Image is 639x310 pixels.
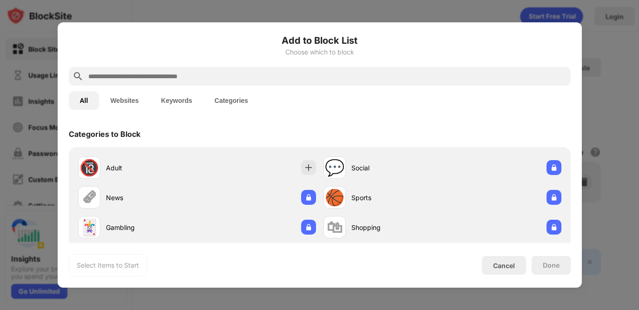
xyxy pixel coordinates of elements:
[325,158,344,177] div: 💬
[69,34,571,47] h6: Add to Block List
[327,218,343,237] div: 🛍
[493,262,515,270] div: Cancel
[99,91,150,110] button: Websites
[351,222,442,232] div: Shopping
[69,48,571,56] div: Choose which to block
[77,261,139,270] div: Select Items to Start
[69,129,140,139] div: Categories to Block
[106,193,197,202] div: News
[543,262,560,269] div: Done
[204,91,259,110] button: Categories
[325,188,344,207] div: 🏀
[351,163,442,173] div: Social
[79,158,99,177] div: 🔞
[150,91,204,110] button: Keywords
[72,71,84,82] img: search.svg
[106,222,197,232] div: Gambling
[69,91,99,110] button: All
[79,218,99,237] div: 🃏
[351,193,442,202] div: Sports
[81,188,97,207] div: 🗞
[106,163,197,173] div: Adult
